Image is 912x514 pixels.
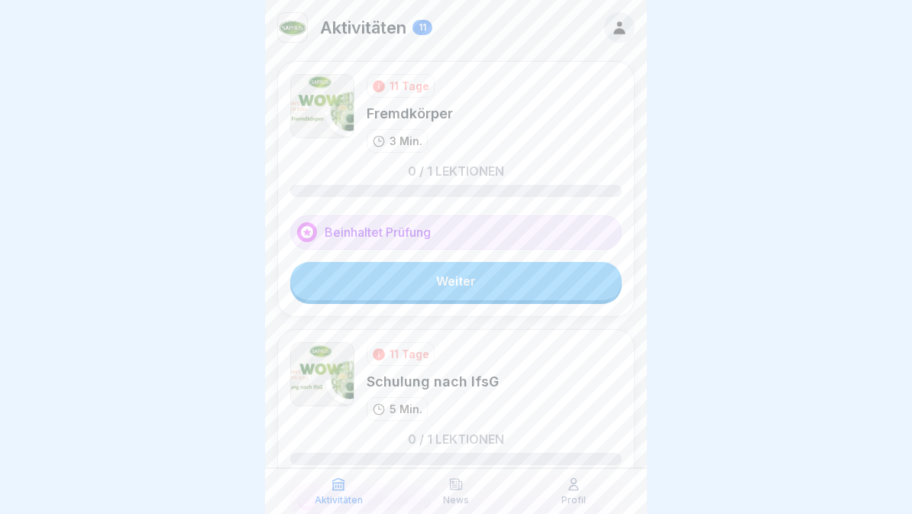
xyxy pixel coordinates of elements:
p: 0 / 1 Lektionen [408,433,504,445]
img: tkgbk1fn8zp48wne4tjen41h.png [290,74,354,138]
div: Schulung nach IfsG [367,372,499,391]
div: Beinhaltet Prüfung [290,215,622,250]
p: News [443,495,469,506]
div: 11 Tage [390,346,429,362]
p: 0 / 1 Lektionen [408,165,504,177]
div: 11 Tage [390,78,429,94]
img: gws61i47o4mae1p22ztlfgxa.png [290,342,354,406]
div: 11 [412,20,432,35]
p: Aktivitäten [315,495,363,506]
img: kf7i1i887rzam0di2wc6oekd.png [278,13,307,42]
a: Weiter [290,262,622,300]
div: Fremdkörper [367,104,453,123]
p: 3 Min. [390,133,422,149]
p: Aktivitäten [320,18,406,37]
p: Profil [561,495,586,506]
p: 5 Min. [390,401,422,417]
